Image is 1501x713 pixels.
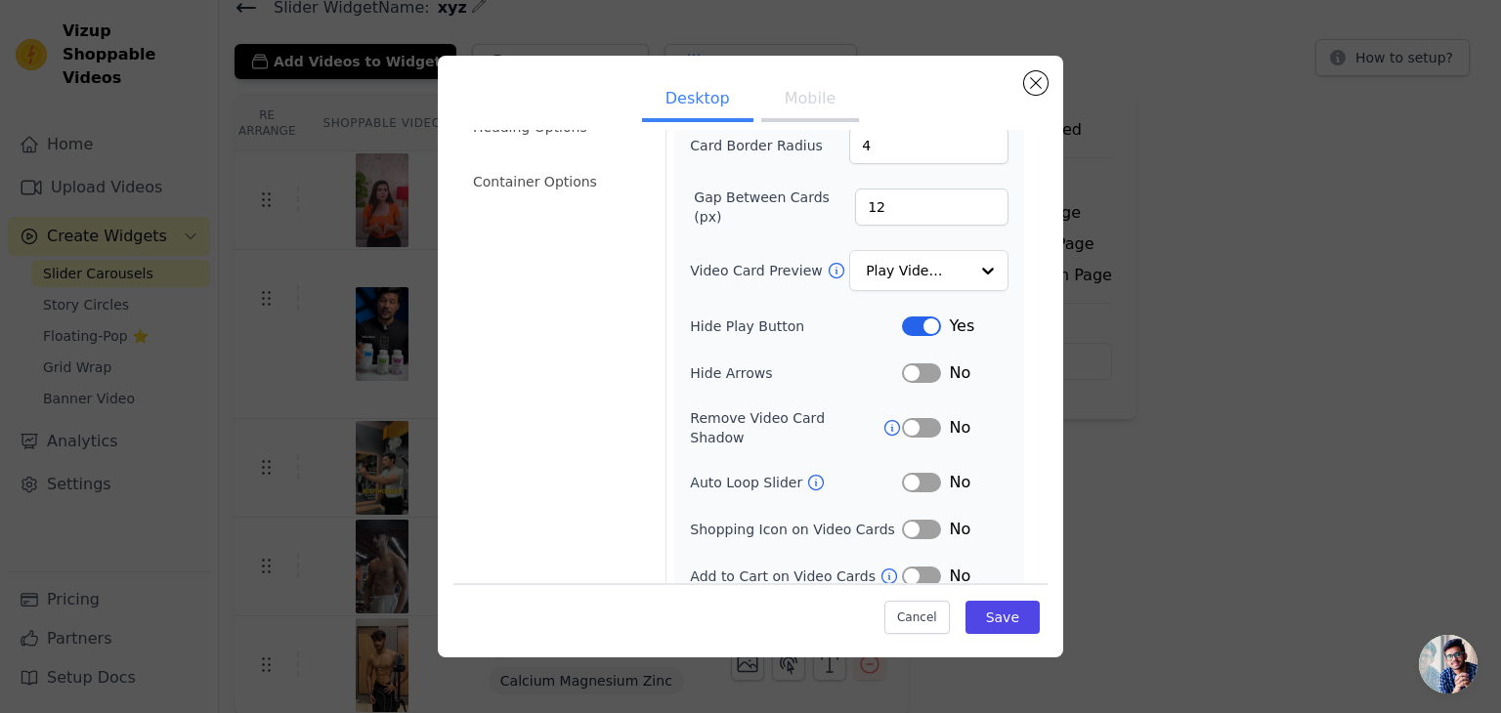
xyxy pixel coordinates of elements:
[949,518,970,541] span: No
[690,520,902,539] label: Shopping Icon on Video Cards
[965,601,1040,634] button: Save
[690,473,806,492] label: Auto Loop Slider
[690,408,882,447] label: Remove Video Card Shadow
[690,566,879,586] label: Add to Cart on Video Cards
[690,363,902,383] label: Hide Arrows
[690,136,823,155] label: Card Border Radius
[690,261,826,280] label: Video Card Preview
[949,361,970,385] span: No
[949,565,970,588] span: No
[1419,635,1478,693] div: Open chat
[949,416,970,440] span: No
[761,79,859,122] button: Mobile
[690,316,902,336] label: Hide Play Button
[1024,71,1048,95] button: Close modal
[694,188,855,227] label: Gap Between Cards (px)
[949,471,970,494] span: No
[642,79,753,122] button: Desktop
[461,162,654,201] li: Container Options
[884,601,950,634] button: Cancel
[949,315,974,338] span: Yes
